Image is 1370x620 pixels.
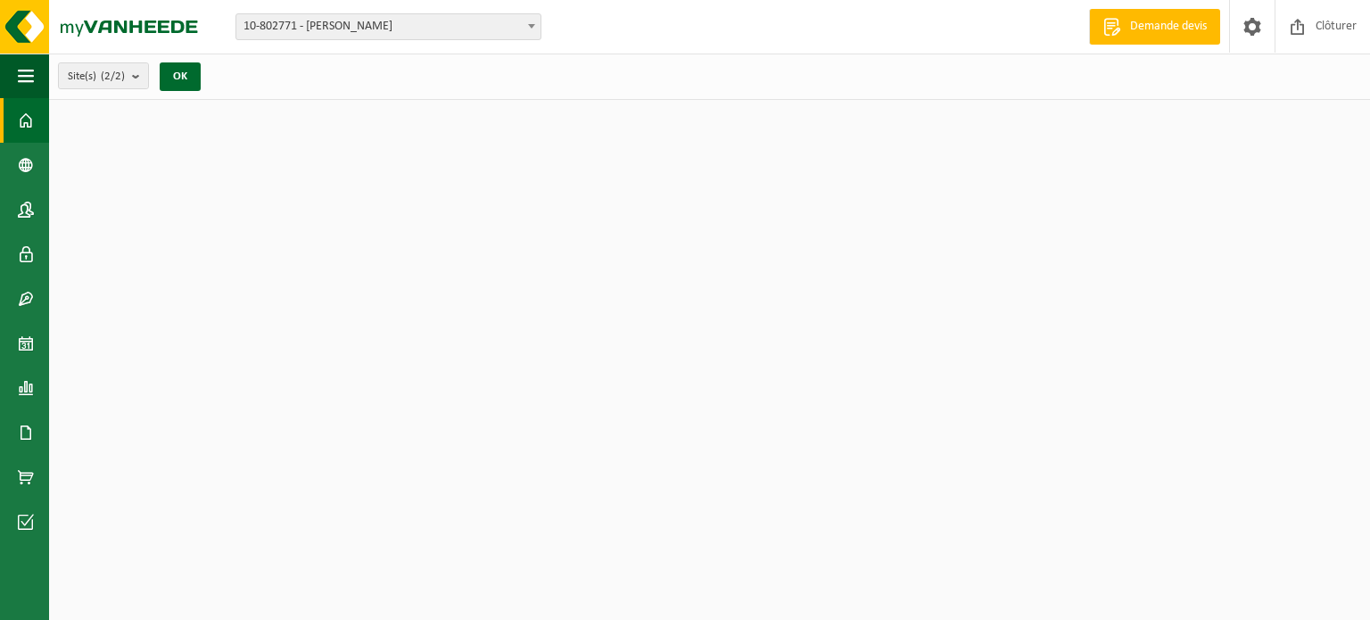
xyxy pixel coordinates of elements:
button: OK [160,62,201,91]
count: (2/2) [101,70,125,82]
a: Demande devis [1089,9,1220,45]
span: Site(s) [68,63,125,90]
span: 10-802771 - PEETERS CEDRIC - BONCELLES [235,13,541,40]
span: 10-802771 - PEETERS CEDRIC - BONCELLES [236,14,541,39]
button: Site(s)(2/2) [58,62,149,89]
span: Demande devis [1126,18,1211,36]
